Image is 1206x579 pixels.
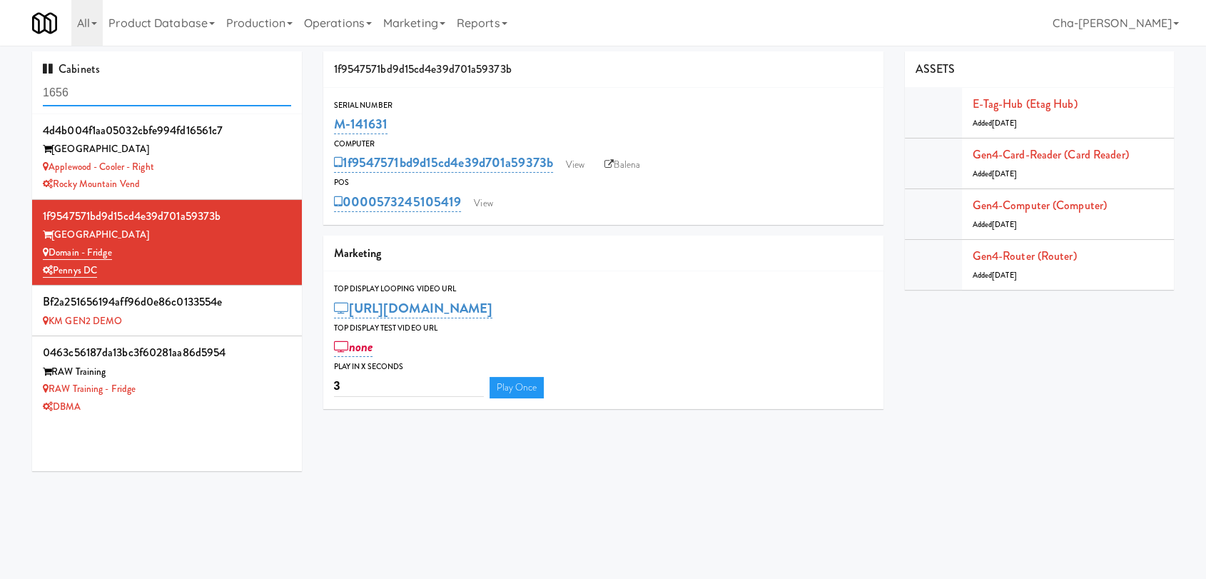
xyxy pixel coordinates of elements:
div: Top Display Looping Video Url [334,282,873,296]
a: [URL][DOMAIN_NAME] [334,298,493,318]
div: 1f9547571bd9d15cd4e39d701a59373b [323,51,883,88]
a: Applewood - Cooler - Right [43,160,154,173]
li: 0463c56187da13bc3f60281aa86d5954RAW Training RAW Training - FridgeDBMA [32,336,302,421]
div: Top Display Test Video Url [334,321,873,336]
input: Search cabinets [43,80,291,106]
div: Play in X seconds [334,360,873,374]
img: Micromart [32,11,57,36]
div: [GEOGRAPHIC_DATA] [43,141,291,158]
span: Added [973,168,1017,179]
span: ASSETS [916,61,956,77]
a: DBMA [43,400,81,413]
li: 4d4b004f1aa05032cbfe994fd16561c7[GEOGRAPHIC_DATA] Applewood - Cooler - RightRocky Mountain Vend [32,114,302,200]
span: [DATE] [992,118,1017,129]
span: Added [973,219,1017,230]
a: KM GEN2 DEMO [43,314,122,328]
a: Rocky Mountain Vend [43,177,140,191]
a: Gen4-computer (Computer) [973,197,1107,213]
a: none [334,337,373,357]
a: View [559,154,592,176]
a: Gen4-router (Router) [973,248,1077,264]
li: 1f9547571bd9d15cd4e39d701a59373b[GEOGRAPHIC_DATA] Domain - FridgePennys DC [32,200,302,286]
a: View [467,193,500,214]
div: [GEOGRAPHIC_DATA] [43,226,291,244]
a: Pennys DC [43,263,97,278]
div: 1f9547571bd9d15cd4e39d701a59373b [43,206,291,227]
a: Balena [597,154,647,176]
span: Marketing [334,245,382,261]
a: RAW Training - Fridge [43,382,136,396]
span: Added [973,270,1017,281]
div: 4d4b004f1aa05032cbfe994fd16561c7 [43,120,291,141]
div: bf2a251656194aff96d0e86c0133554e [43,291,291,313]
a: M-141631 [334,114,388,134]
div: Serial Number [334,99,873,113]
div: POS [334,176,873,190]
a: E-tag-hub (Etag Hub) [973,96,1078,112]
a: Gen4-card-reader (Card Reader) [973,146,1129,163]
span: [DATE] [992,219,1017,230]
span: [DATE] [992,168,1017,179]
a: 0000573245105419 [334,192,462,212]
div: Computer [334,137,873,151]
a: 1f9547571bd9d15cd4e39d701a59373b [334,153,553,173]
div: RAW Training [43,363,291,381]
span: [DATE] [992,270,1017,281]
span: Added [973,118,1017,129]
span: Cabinets [43,61,100,77]
div: 0463c56187da13bc3f60281aa86d5954 [43,342,291,363]
a: Domain - Fridge [43,246,112,260]
li: bf2a251656194aff96d0e86c0133554e KM GEN2 DEMO [32,286,302,336]
a: Play Once [490,377,544,398]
